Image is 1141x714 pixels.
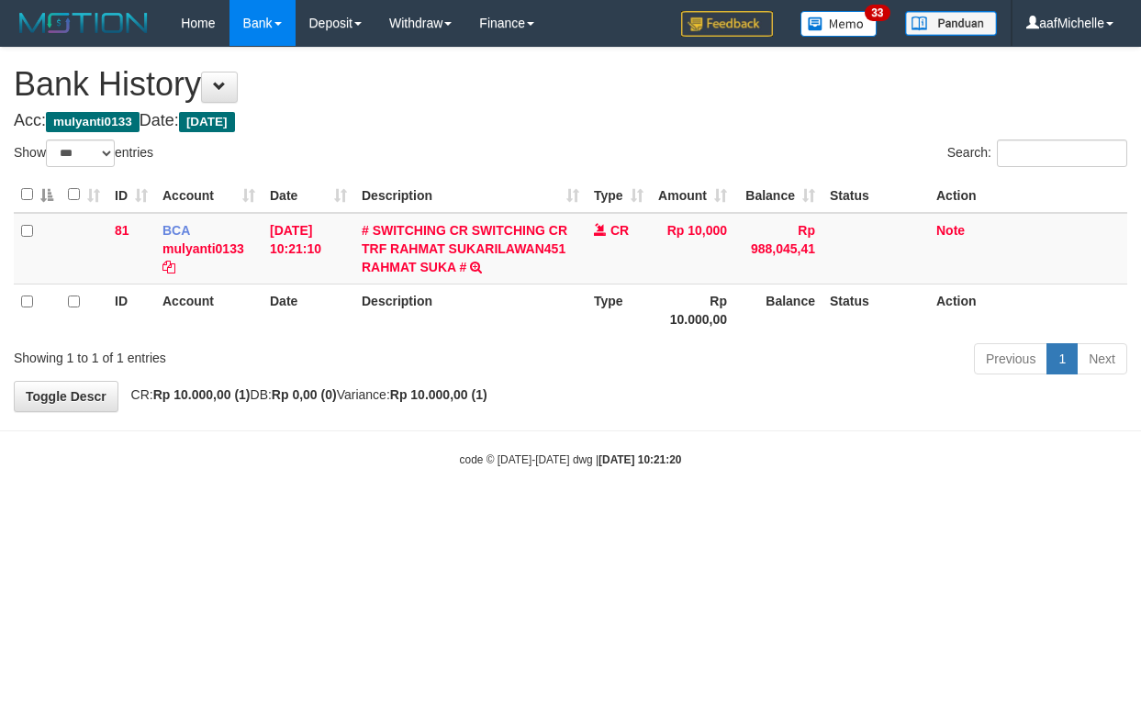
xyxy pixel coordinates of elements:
img: panduan.png [905,11,997,36]
img: MOTION_logo.png [14,9,153,37]
span: BCA [162,223,190,238]
a: Next [1077,343,1127,374]
input: Search: [997,139,1127,167]
a: Toggle Descr [14,381,118,412]
th: Action [929,284,1127,336]
th: Status [822,284,929,336]
img: Feedback.jpg [681,11,773,37]
th: Status [822,177,929,213]
strong: [DATE] 10:21:20 [598,453,681,466]
th: Account [155,284,263,336]
th: Balance: activate to sort column ascending [734,177,822,213]
a: Note [936,223,965,238]
td: [DATE] 10:21:10 [263,213,354,284]
span: CR [610,223,629,238]
th: Action [929,177,1127,213]
small: code © [DATE]-[DATE] dwg | [460,453,682,466]
a: mulyanti0133 [162,241,244,256]
h1: Bank History [14,66,1127,103]
th: Description [354,284,587,336]
span: 33 [865,5,889,21]
label: Search: [947,139,1127,167]
th: : activate to sort column ascending [61,177,107,213]
a: Copy mulyanti0133 to clipboard [162,260,175,274]
a: # SWITCHING CR SWITCHING CR TRF RAHMAT SUKARILAWAN451 RAHMAT SUKA # [362,223,567,274]
div: Showing 1 to 1 of 1 entries [14,341,462,367]
th: ID: activate to sort column ascending [107,177,155,213]
h4: Acc: Date: [14,112,1127,130]
th: Rp 10.000,00 [651,284,734,336]
th: Balance [734,284,822,336]
strong: Rp 10.000,00 (1) [153,387,251,402]
strong: Rp 10.000,00 (1) [390,387,487,402]
span: 81 [115,223,129,238]
a: 1 [1046,343,1078,374]
select: Showentries [46,139,115,167]
a: Previous [974,343,1047,374]
span: [DATE] [179,112,235,132]
th: : activate to sort column descending [14,177,61,213]
th: Description: activate to sort column ascending [354,177,587,213]
th: Amount: activate to sort column ascending [651,177,734,213]
img: Button%20Memo.svg [800,11,878,37]
th: Type [587,284,651,336]
td: Rp 10,000 [651,213,734,284]
span: CR: DB: Variance: [122,387,487,402]
th: Type: activate to sort column ascending [587,177,651,213]
strong: Rp 0,00 (0) [272,387,337,402]
td: Rp 988,045,41 [734,213,822,284]
label: Show entries [14,139,153,167]
th: Date [263,284,354,336]
th: Account: activate to sort column ascending [155,177,263,213]
span: mulyanti0133 [46,112,140,132]
th: ID [107,284,155,336]
th: Date: activate to sort column ascending [263,177,354,213]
